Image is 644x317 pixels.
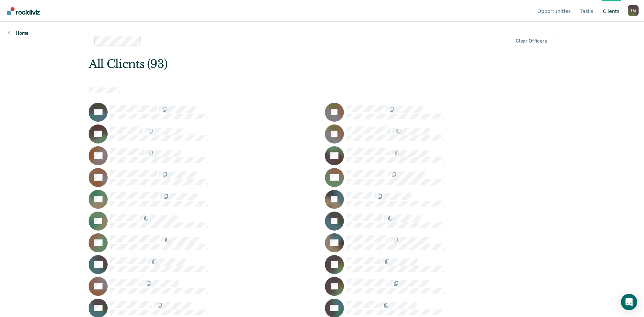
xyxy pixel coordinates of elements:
[621,294,637,310] div: Open Intercom Messenger
[628,5,639,16] button: Profile dropdown button
[7,7,40,15] img: Recidiviz
[628,5,639,16] div: T M
[8,30,29,36] a: Home
[516,38,547,44] div: Clear officers
[89,57,462,71] div: All Clients (93)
